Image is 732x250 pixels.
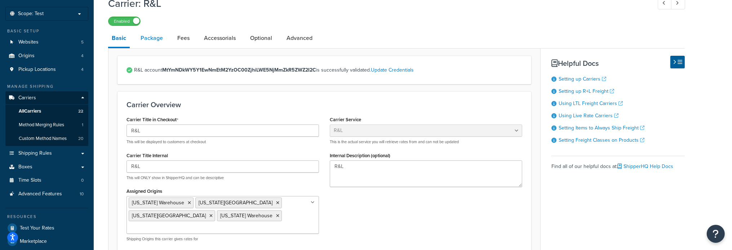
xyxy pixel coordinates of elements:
div: Find all of our helpful docs at: [551,156,685,172]
a: AllCarriers22 [5,105,88,118]
span: All Carriers [19,108,41,114]
h3: Helpful Docs [551,59,685,67]
span: Time Slots [18,177,41,183]
span: 20 [78,136,83,142]
span: Advanced Features [18,191,62,197]
a: Pickup Locations4 [5,63,88,76]
div: Manage Shipping [5,83,88,90]
span: Custom Method Names [19,136,67,142]
a: Time Slots0 [5,174,88,187]
a: Test Your Rates [5,222,88,235]
a: Setting Freight Classes on Products [559,136,644,144]
label: Assigned Origins [127,188,162,194]
span: Test Your Rates [20,225,54,231]
a: Update Credentials [371,66,414,74]
li: Advanced Features [5,187,88,201]
a: Carriers [5,91,88,105]
span: Method Merging Rules [19,122,64,128]
p: Shipping Origins this carrier gives rates for [127,236,319,242]
span: Carriers [18,95,36,101]
label: Internal Description (optional) [330,153,390,158]
a: Basic [108,29,130,48]
li: Pickup Locations [5,63,88,76]
a: Advanced Features10 [5,187,88,201]
p: This is the actual service you will retrieve rates from and can not be updated [330,139,522,145]
label: Carrier Title in Checkout [127,117,178,123]
li: Origins [5,49,88,63]
li: Time Slots [5,174,88,187]
a: Shipping Rules [5,147,88,160]
button: Open Resource Center [707,225,725,243]
span: 5 [81,39,84,45]
span: Marketplace [20,238,47,245]
span: Boxes [18,164,32,170]
li: Method Merging Rules [5,118,88,132]
li: Carriers [5,91,88,146]
span: Origins [18,53,35,59]
button: Hide Help Docs [670,56,685,68]
a: Fees [174,29,193,47]
label: Enabled [108,17,140,26]
a: Accessorials [200,29,239,47]
a: Setting Items to Always Ship Freight [559,124,644,132]
h3: Carrier Overview [127,101,522,109]
a: Setting up Carriers [559,75,606,83]
span: [US_STATE] Warehouse [132,199,184,206]
a: Optional [247,29,276,47]
span: 0 [81,177,84,183]
a: Package [137,29,167,47]
span: Shipping Rules [18,150,52,156]
a: Websites5 [5,36,88,49]
div: Basic Setup [5,28,88,34]
a: Using LTL Freight Carriers [559,100,623,107]
a: Setting up R+L Freight [559,87,614,95]
span: Pickup Locations [18,67,56,73]
span: [US_STATE][GEOGRAPHIC_DATA] [132,212,206,219]
li: Websites [5,36,88,49]
textarea: R&L [330,160,522,187]
span: 1 [82,122,83,128]
a: Method Merging Rules1 [5,118,88,132]
span: 22 [78,108,83,114]
span: 10 [80,191,84,197]
label: Carrier Title Internal [127,153,168,158]
a: Using Live Rate Carriers [559,112,618,119]
label: Carrier Service [330,117,361,122]
li: Custom Method Names [5,132,88,145]
span: R&L account is successfully validated. [134,65,522,75]
a: Advanced [283,29,316,47]
a: ShipperHQ Help Docs [617,163,673,170]
span: 4 [81,67,84,73]
span: [US_STATE][GEOGRAPHIC_DATA] [199,199,272,206]
a: Origins4 [5,49,88,63]
span: Scope: Test [18,11,44,17]
p: This will ONLY show in ShipperHQ and can be descriptive [127,175,319,181]
p: This will be displayed to customers at checkout [127,139,319,145]
strong: MtYmNDkWY5Y1EwNmEtM2YzOC00ZjhiLWE5NjMmZkR5ZWZ2I2C [162,66,316,74]
span: 4 [81,53,84,59]
span: Websites [18,39,39,45]
a: Marketplace [5,235,88,248]
a: Boxes [5,160,88,174]
div: Resources [5,214,88,220]
span: [US_STATE] Warehouse [220,212,272,219]
a: Custom Method Names20 [5,132,88,145]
